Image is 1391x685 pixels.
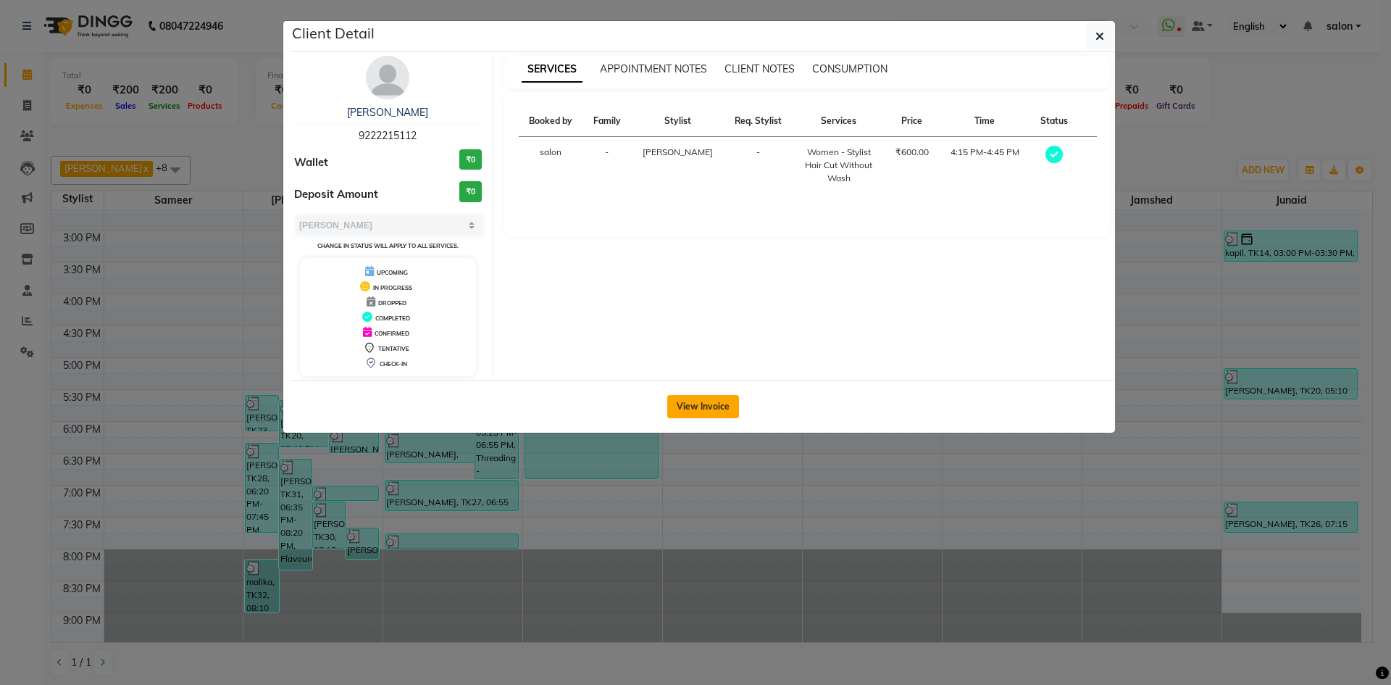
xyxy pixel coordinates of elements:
h3: ₹0 [459,181,482,202]
span: COMPLETED [375,315,410,322]
h5: Client Detail [292,22,375,44]
td: - [724,137,793,194]
td: salon [519,137,583,194]
h3: ₹0 [459,149,482,170]
span: CHECK-IN [380,360,407,368]
img: avatar [366,56,409,99]
td: - [583,137,631,194]
th: Time [939,106,1031,137]
span: APPOINTMENT NOTES [600,62,707,75]
th: Booked by [519,106,583,137]
span: 9222215112 [359,129,417,142]
a: [PERSON_NAME] [347,106,428,119]
span: SERVICES [522,57,582,83]
span: Deposit Amount [294,186,378,203]
div: ₹600.00 [894,146,930,159]
span: CLIENT NOTES [724,62,795,75]
span: [PERSON_NAME] [643,146,713,157]
button: View Invoice [667,395,739,418]
small: Change in status will apply to all services. [317,242,459,249]
span: CONFIRMED [375,330,409,337]
th: Req. Stylist [724,106,793,137]
td: 4:15 PM-4:45 PM [939,137,1031,194]
span: CONSUMPTION [812,62,887,75]
span: Wallet [294,154,328,171]
span: TENTATIVE [378,345,409,352]
th: Status [1031,106,1079,137]
span: IN PROGRESS [373,284,412,291]
th: Family [583,106,631,137]
th: Stylist [631,106,724,137]
span: DROPPED [378,299,406,307]
div: Women - Stylist Hair Cut Without Wash [801,146,877,185]
th: Price [885,106,939,137]
span: UPCOMING [377,269,408,276]
th: Services [793,106,885,137]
